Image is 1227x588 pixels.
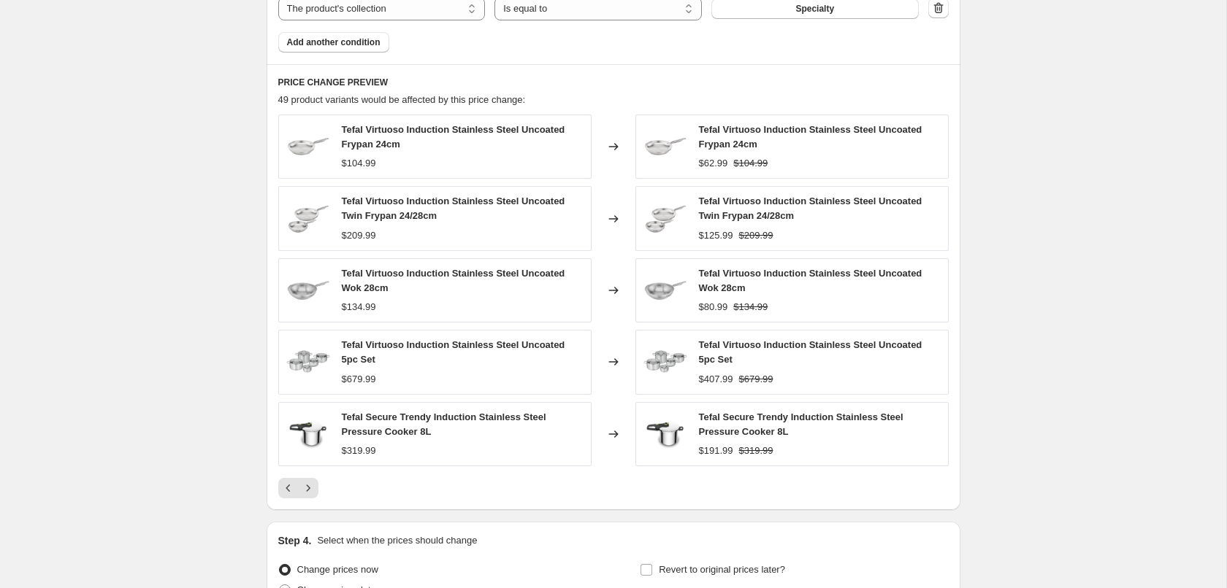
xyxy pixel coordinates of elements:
button: Previous [278,478,299,498]
img: 01-P2584402-TefalSecureTrendyInductionStainlessSteelPressureCooker8L_80x.webp [643,412,687,456]
button: Add another condition [278,32,389,53]
div: $134.99 [342,300,376,314]
button: Next [298,478,318,498]
nav: Pagination [278,478,318,498]
span: Tefal Secure Trendy Induction Stainless Steel Pressure Cooker 8L [342,411,546,437]
div: $104.99 [342,156,376,171]
div: $209.99 [342,228,376,243]
img: 01aE492S225_80x.png [643,197,687,241]
div: $319.99 [342,444,376,458]
div: $407.99 [699,372,733,387]
div: $191.99 [699,444,733,458]
span: Specialty [795,3,834,15]
img: 01aE492SA25_80x.png [643,340,687,384]
span: Add another condition [287,36,381,48]
span: Tefal Virtuoso Induction Stainless Steel Uncoated Wok 28cm [699,268,922,293]
img: 01aE4921925_80x.png [643,268,687,312]
strike: $134.99 [733,300,768,314]
div: $62.99 [699,156,728,171]
span: Tefal Virtuoso Induction Stainless Steel Uncoated Frypan 24cm [342,124,565,150]
h6: PRICE CHANGE PREVIEW [278,77,949,88]
strike: $679.99 [739,372,773,387]
span: 49 product variants would be affected by this price change: [278,94,526,105]
div: $80.99 [699,300,728,314]
img: 01aE4921925_80x.png [286,268,330,312]
strike: $319.99 [739,444,773,458]
img: 01a_E4920425_80x.png [286,125,330,169]
span: Tefal Virtuoso Induction Stainless Steel Uncoated Twin Frypan 24/28cm [699,196,922,221]
span: Tefal Virtuoso Induction Stainless Steel Uncoated 5pc Set [699,339,922,365]
span: Tefal Virtuoso Induction Stainless Steel Uncoated 5pc Set [342,339,565,365]
div: $679.99 [342,372,376,387]
img: 01-P2584402-TefalSecureTrendyInductionStainlessSteelPressureCooker8L_80x.webp [286,412,330,456]
div: $125.99 [699,228,733,243]
strike: $104.99 [733,156,768,171]
span: Tefal Virtuoso Induction Stainless Steel Uncoated Twin Frypan 24/28cm [342,196,565,221]
strike: $209.99 [739,228,773,243]
img: 01aE492S225_80x.png [286,197,330,241]
span: Change prices now [297,564,378,575]
img: 01aE492SA25_80x.png [286,340,330,384]
h2: Step 4. [278,533,312,548]
p: Select when the prices should change [317,533,477,548]
span: Tefal Secure Trendy Induction Stainless Steel Pressure Cooker 8L [699,411,903,437]
span: Tefal Virtuoso Induction Stainless Steel Uncoated Frypan 24cm [699,124,922,150]
span: Tefal Virtuoso Induction Stainless Steel Uncoated Wok 28cm [342,268,565,293]
img: 01a_E4920425_80x.png [643,125,687,169]
span: Revert to original prices later? [659,564,785,575]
